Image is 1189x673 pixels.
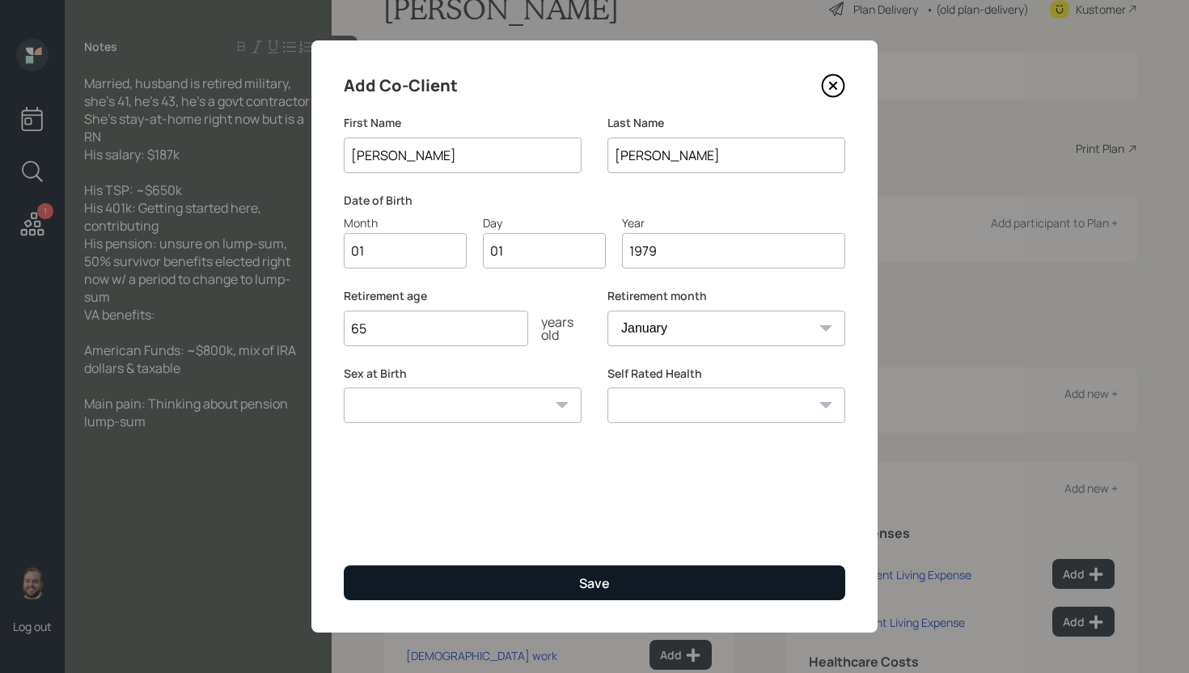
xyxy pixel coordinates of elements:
[622,233,845,269] input: Year
[344,193,845,209] label: Date of Birth
[344,233,467,269] input: Month
[344,115,582,131] label: First Name
[528,315,582,341] div: years old
[607,366,845,382] label: Self Rated Health
[607,288,845,304] label: Retirement month
[344,73,458,99] h4: Add Co-Client
[622,214,845,231] div: Year
[344,366,582,382] label: Sex at Birth
[344,565,845,600] button: Save
[483,214,606,231] div: Day
[344,214,467,231] div: Month
[579,574,610,592] div: Save
[483,233,606,269] input: Day
[344,288,582,304] label: Retirement age
[607,115,845,131] label: Last Name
